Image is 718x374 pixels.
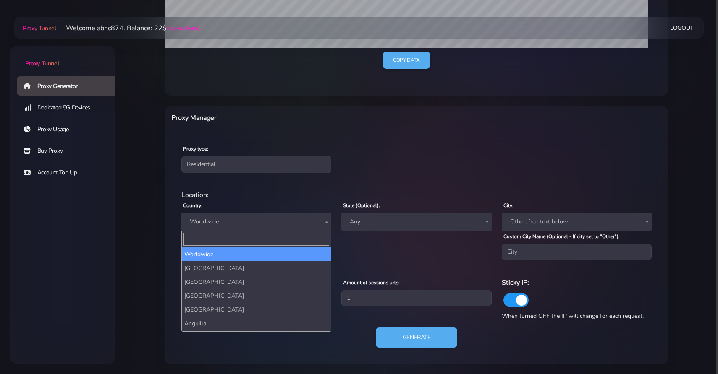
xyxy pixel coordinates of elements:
[383,52,430,69] a: Copy data
[167,23,199,32] a: (top-up here)
[502,277,652,288] h6: Sticky IP:
[25,60,59,68] span: Proxy Tunnel
[183,202,202,209] label: Country:
[183,145,208,153] label: Proxy type:
[17,76,122,96] a: Proxy Generator
[182,289,331,303] li: [GEOGRAPHIC_DATA]
[171,112,453,123] h6: Proxy Manager
[176,190,657,200] div: Location:
[343,202,380,209] label: State (Optional):
[182,275,331,289] li: [GEOGRAPHIC_DATA]
[17,98,122,117] a: Dedicated 5G Devices
[182,317,331,330] li: Anguilla
[341,213,491,231] span: Any
[502,213,652,231] span: Other, free text below
[346,216,486,228] span: Any
[503,202,514,209] label: City:
[182,261,331,275] li: [GEOGRAPHIC_DATA]
[343,279,400,286] label: Amount of sessions urls:
[56,23,199,33] li: Welcome abnc874. Balance: 22$
[186,216,326,228] span: Worldwide
[502,312,644,320] span: When turned OFF the IP will change for each request.
[670,20,694,36] a: Logout
[677,333,708,364] iframe: Webchat Widget
[182,330,331,344] li: [GEOGRAPHIC_DATA]
[23,24,56,32] span: Proxy Tunnel
[507,216,647,228] span: Other, free text below
[17,141,122,161] a: Buy Proxy
[181,213,331,231] span: Worldwide
[176,267,657,277] div: Proxy Settings:
[21,21,56,35] a: Proxy Tunnel
[182,247,331,261] li: Worldwide
[183,233,329,246] input: Search
[502,244,652,260] input: City
[376,327,458,348] button: Generate
[182,303,331,317] li: [GEOGRAPHIC_DATA]
[17,120,122,139] a: Proxy Usage
[10,46,115,68] a: Proxy Tunnel
[17,163,122,182] a: Account Top Up
[503,233,620,240] label: Custom City Name (Optional - If city set to "Other"):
